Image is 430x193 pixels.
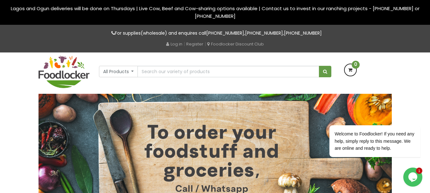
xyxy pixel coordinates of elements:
p: For supplies(wholesale) and enquires call , , [39,30,392,37]
input: Search our variety of products [137,66,319,77]
a: [PHONE_NUMBER] [206,30,244,36]
iframe: chat widget [309,33,424,164]
img: FoodLocker [39,56,89,88]
a: [PHONE_NUMBER] [284,30,322,36]
span: Lagos and Ogun deliveries will be done on Thursdays | Live Cow, Beef and Cow-sharing options avai... [11,5,419,19]
a: Foodlocker Discount Club [207,41,264,47]
a: Register [186,41,203,47]
span: | [205,41,206,47]
iframe: chat widget [403,168,424,187]
a: [PHONE_NUMBER] [245,30,283,36]
a: Log in [166,41,182,47]
button: All Products [99,66,138,77]
span: | [184,41,185,47]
